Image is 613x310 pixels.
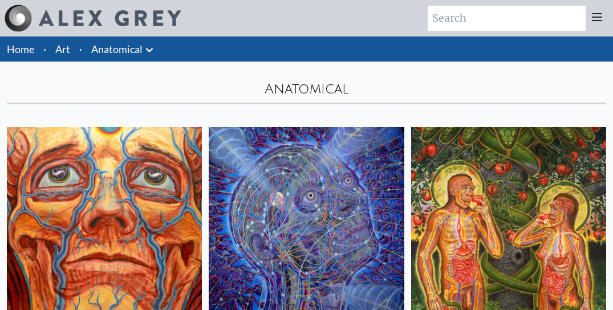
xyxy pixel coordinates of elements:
a: Art [55,41,70,57]
input: Search [428,6,586,31]
a: Anatomical [91,41,143,57]
a: Home [7,43,34,55]
li: · [39,36,51,62]
li: · [75,36,87,62]
div: Anatomical [7,80,606,98]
